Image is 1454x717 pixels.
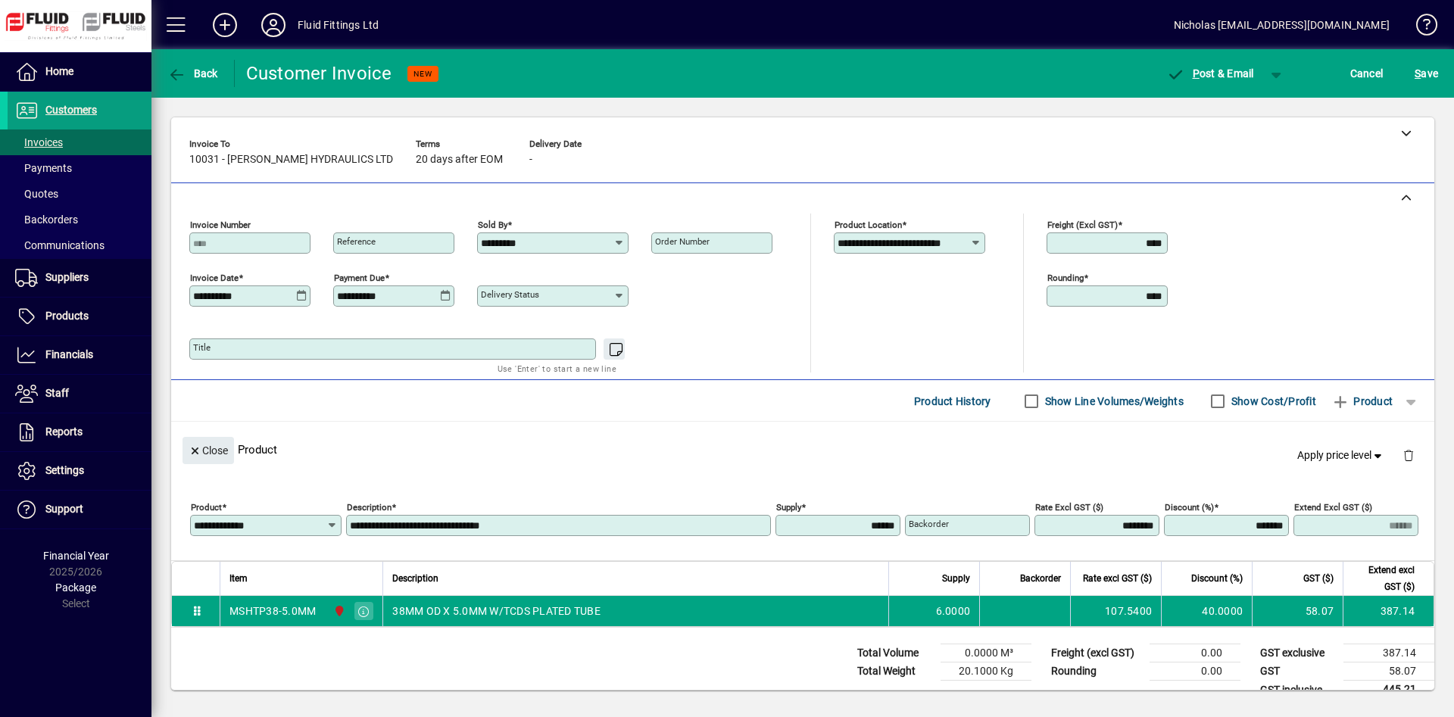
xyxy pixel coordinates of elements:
a: Home [8,53,151,91]
mat-label: Sold by [478,220,507,230]
span: Suppliers [45,271,89,283]
td: GST [1253,662,1343,681]
span: 6.0000 [936,603,971,619]
td: GST exclusive [1253,644,1343,662]
mat-label: Backorder [909,519,949,529]
td: 0.00 [1150,644,1240,662]
mat-label: Invoice number [190,220,251,230]
td: 58.07 [1252,596,1343,626]
div: Fluid Fittings Ltd [298,13,379,37]
mat-label: Product location [835,220,902,230]
app-page-header-button: Back [151,60,235,87]
mat-label: Payment due [334,273,385,283]
a: Knowledge Base [1405,3,1435,52]
span: Rate excl GST ($) [1083,570,1152,587]
span: Backorders [15,214,78,226]
span: ost & Email [1166,67,1254,79]
span: ave [1415,61,1438,86]
td: Rounding [1044,662,1150,681]
mat-hint: Use 'Enter' to start a new line [498,360,616,377]
span: Description [392,570,438,587]
span: Product [1331,389,1393,413]
span: Quotes [15,188,58,200]
mat-label: Order number [655,236,710,247]
span: Discount (%) [1191,570,1243,587]
span: Payments [15,162,72,174]
label: Show Cost/Profit [1228,394,1316,409]
a: Staff [8,375,151,413]
app-page-header-button: Delete [1390,448,1427,462]
mat-label: Invoice date [190,273,239,283]
span: Invoices [15,136,63,148]
a: Invoices [8,129,151,155]
span: Customers [45,104,97,116]
button: Product [1324,388,1400,415]
a: Payments [8,155,151,181]
span: Extend excl GST ($) [1353,562,1415,595]
span: 38MM OD X 5.0MM W/TCDS PLATED TUBE [392,603,601,619]
td: 40.0000 [1161,596,1252,626]
button: Apply price level [1291,442,1391,469]
mat-label: Rate excl GST ($) [1035,502,1103,513]
mat-label: Product [191,502,222,513]
button: Profile [249,11,298,39]
a: Reports [8,413,151,451]
a: Suppliers [8,259,151,297]
td: 20.1000 Kg [941,662,1031,681]
span: Cancel [1350,61,1384,86]
div: 107.5400 [1080,603,1152,619]
td: Freight (excl GST) [1044,644,1150,662]
mat-label: Description [347,502,392,513]
button: Close [183,437,234,464]
mat-label: Title [193,342,211,353]
a: Support [8,491,151,528]
button: Add [201,11,249,39]
mat-label: Extend excl GST ($) [1294,502,1372,513]
td: 445.21 [1343,681,1434,700]
span: 10031 - [PERSON_NAME] HYDRAULICS LTD [189,154,393,166]
span: Communications [15,239,105,251]
app-page-header-button: Close [179,443,238,457]
td: 58.07 [1343,662,1434,681]
mat-label: Supply [776,502,801,513]
mat-label: Delivery status [481,289,539,300]
span: - [529,154,532,166]
span: 20 days after EOM [416,154,503,166]
button: Product History [908,388,997,415]
td: GST inclusive [1253,681,1343,700]
td: 387.14 [1343,596,1434,626]
div: Nicholas [EMAIL_ADDRESS][DOMAIN_NAME] [1174,13,1390,37]
span: Back [167,67,218,79]
a: Settings [8,452,151,490]
span: Products [45,310,89,322]
a: Communications [8,232,151,258]
span: Settings [45,464,84,476]
mat-label: Reference [337,236,376,247]
span: Close [189,438,228,463]
td: Total Weight [850,662,941,681]
span: FLUID FITTINGS CHRISTCHURCH [329,603,347,619]
span: GST ($) [1303,570,1334,587]
span: Backorder [1020,570,1061,587]
span: Package [55,581,96,594]
span: Item [229,570,248,587]
button: Save [1411,60,1442,87]
a: Backorders [8,207,151,232]
span: NEW [413,69,432,79]
a: Quotes [8,181,151,207]
button: Back [164,60,222,87]
span: Financials [45,348,93,360]
span: Financial Year [43,550,109,562]
span: Product History [914,389,991,413]
label: Show Line Volumes/Weights [1042,394,1184,409]
button: Delete [1390,437,1427,473]
span: S [1415,67,1421,79]
span: Support [45,503,83,515]
button: Post & Email [1159,60,1262,87]
span: P [1193,67,1200,79]
mat-label: Freight (excl GST) [1047,220,1118,230]
mat-label: Discount (%) [1165,502,1214,513]
button: Cancel [1346,60,1387,87]
td: 387.14 [1343,644,1434,662]
div: MSHTP38-5.0MM [229,603,316,619]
